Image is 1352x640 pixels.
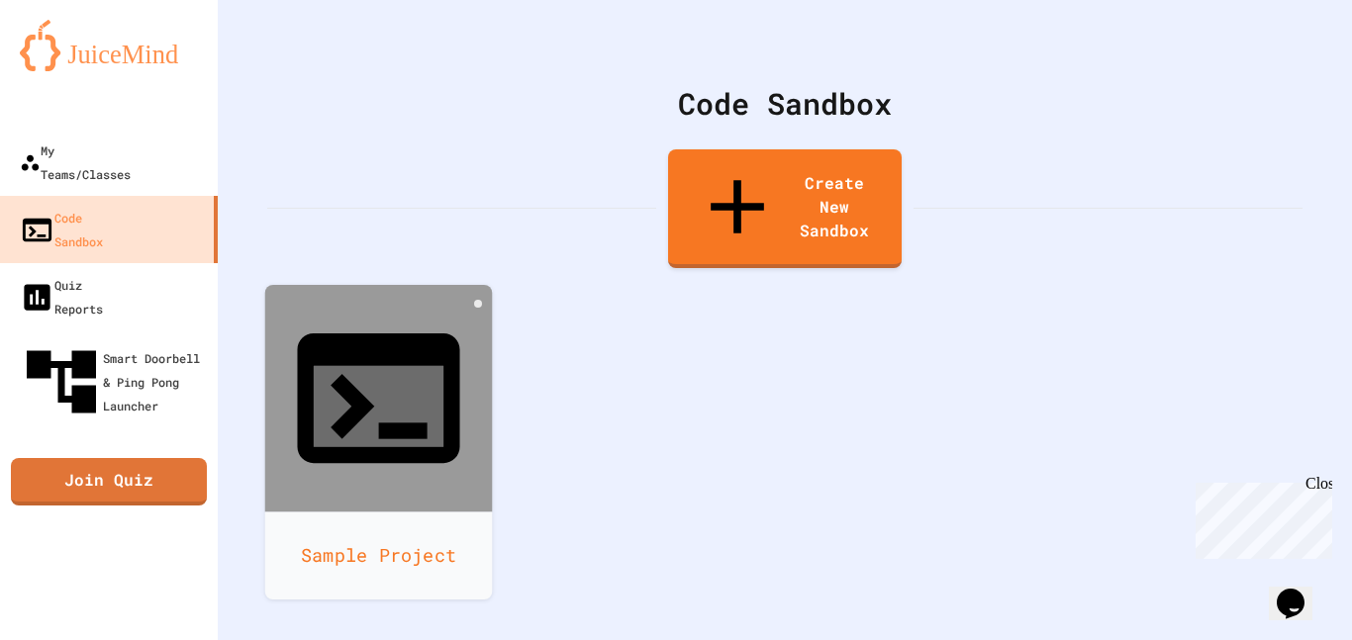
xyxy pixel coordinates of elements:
div: My Teams/Classes [20,138,131,186]
iframe: chat widget [1188,475,1332,559]
div: Smart Doorbell & Ping Pong Launcher [20,340,210,423]
div: Quiz Reports [20,273,103,320]
a: Join Quiz [11,458,207,505]
a: Create New Sandbox [668,149,902,268]
a: Sample Project [265,285,493,599]
div: Chat with us now!Close [8,8,137,126]
div: Code Sandbox [20,206,103,253]
iframe: chat widget [1269,561,1332,620]
div: Sample Project [265,511,493,599]
div: Code Sandbox [267,81,1303,126]
img: logo-orange.svg [20,20,198,71]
